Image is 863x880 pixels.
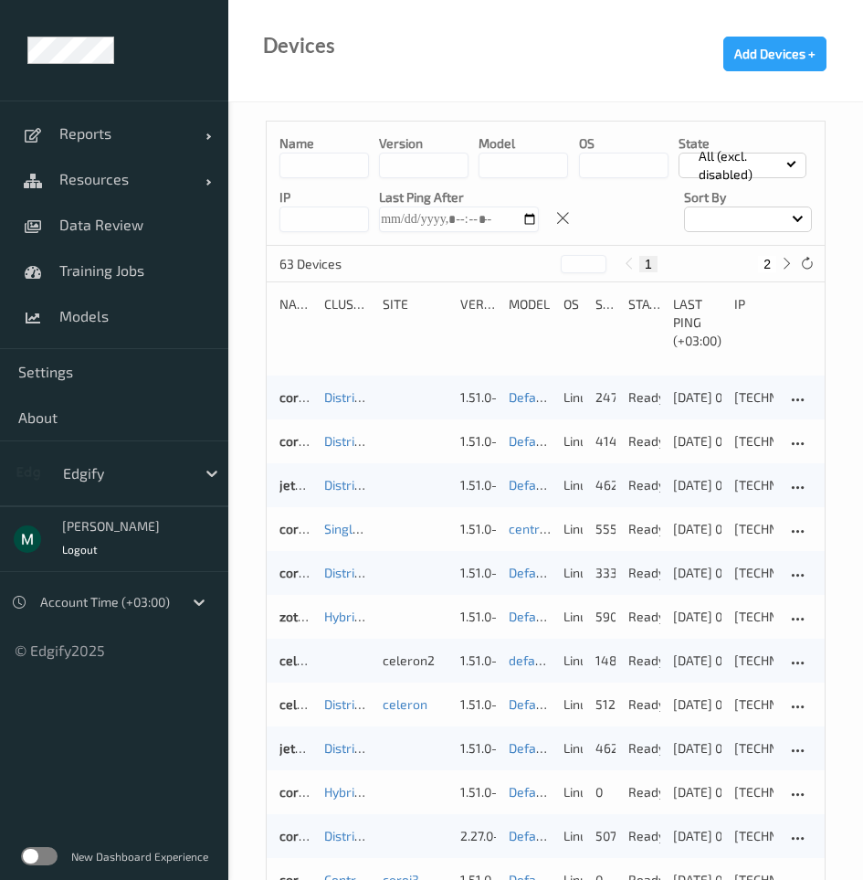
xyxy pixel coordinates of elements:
a: Default model 1.x [509,609,608,624]
div: 4142 [595,432,615,451]
div: State [628,295,660,350]
div: [TECHNICAL_ID] [734,608,774,626]
p: ready [628,564,660,582]
a: celeron-2 [279,696,337,712]
p: linux [563,388,583,407]
div: [DATE] 06:25:31 [673,783,721,801]
p: ready [628,476,660,494]
div: celeron2 [383,652,447,670]
a: Distributed_Cluster_JetsonNano [324,477,510,493]
div: 3330 [595,564,615,582]
a: Single-device Cluster [324,521,447,536]
a: Default model 1.x [509,389,608,405]
div: [DATE] 06:25:18 [673,520,721,538]
div: OS [563,295,583,350]
div: 507 [595,827,615,845]
a: default 1711622154 [509,652,619,668]
div: Last Ping (+03:00) [673,295,721,350]
div: [TECHNICAL_ID] [734,564,774,582]
div: [DATE] 06:25:00 [673,388,721,407]
a: Default model 1.x [509,696,608,712]
p: linux [563,432,583,451]
p: All (excl. disabled) [692,147,787,184]
div: 1.51.0-alpha.9 [460,652,496,670]
div: [TECHNICAL_ID] [734,783,774,801]
div: Model [509,295,551,350]
div: 4620 [595,739,615,758]
a: Hybrid_Cluster [324,784,409,800]
a: Distributed_Cluster_Corei3 [324,433,479,449]
div: [DATE] 06:25:03 [673,608,721,626]
div: [DATE] 06:25:05 [673,564,721,582]
button: Add Devices + [723,37,826,71]
div: [DATE] 06:25:22 [673,827,721,845]
p: ready [628,695,660,714]
div: 1.51.0-alpha.9 [460,608,496,626]
div: [TECHNICAL_ID] [734,476,774,494]
a: Default model 1.x [509,828,608,843]
p: ready [628,388,660,407]
div: 5557 [595,520,615,538]
a: Default model 1.x [509,477,608,493]
a: Distributed_Cluster_Corei5 [324,828,479,843]
div: 1.51.0-alpha.9 [460,739,496,758]
div: Name [279,295,311,350]
a: Default model 1.x [509,433,608,449]
p: 63 Devices [279,255,416,273]
a: corei3-2 [279,433,329,449]
div: [DATE] 06:25:36 [673,476,721,494]
div: [TECHNICAL_ID] [734,432,774,451]
div: 1.51.0-alpha.9 [460,432,496,451]
a: Hybrid_Cluster [324,609,409,624]
div: 1.51.0-alpha.9 [460,783,496,801]
p: linux [563,695,583,714]
div: 1.51.0-alpha.9 [460,564,496,582]
p: model [479,134,568,153]
div: [DATE] 06:25:40 [673,739,721,758]
div: version [460,295,496,350]
div: [TECHNICAL_ID] [734,695,774,714]
div: [TECHNICAL_ID] [734,388,774,407]
p: State [679,134,806,153]
button: 1 [639,256,658,272]
a: jetson-nano-4 [279,477,364,493]
div: [TECHNICAL_ID] [734,827,774,845]
p: linux [563,520,583,538]
div: [DATE] 06:25:48 [673,432,721,451]
div: 2.27.0-alpha.9 [460,827,496,845]
div: 1.51.0-alpha.9 [460,695,496,714]
a: Distributed_Cluster_JetsonNano [324,740,510,756]
div: [DATE] 06:25:05 [673,652,721,670]
a: Default model 1.x [509,740,608,756]
p: linux [563,739,583,758]
div: 2478 [595,388,615,407]
p: linux [563,827,583,845]
p: linux [563,564,583,582]
div: 59016 [595,608,615,626]
a: corei3-1 [279,389,327,405]
div: [TECHNICAL_ID] [734,739,774,758]
p: OS [579,134,668,153]
div: 1.51.0-alpha.9 [460,388,496,407]
p: ready [628,608,660,626]
div: 0 [595,783,615,801]
a: celeron-17 [279,652,342,668]
div: Samples [595,295,615,350]
p: ready [628,432,660,451]
p: linux [563,652,583,670]
div: Devices [263,37,335,55]
a: zotac-zbox3060-1 [279,609,384,624]
a: jetson-nano-5 [279,740,363,756]
p: linux [563,608,583,626]
p: ready [628,520,660,538]
p: linux [563,476,583,494]
a: Distributed_Cluster_Corei3 [324,389,479,405]
div: 4620 [595,476,615,494]
div: ip [734,295,774,350]
a: Default model 1.x [509,784,608,800]
p: ready [628,783,660,801]
a: celeron [383,696,427,712]
div: [DATE] 06:25:41 [673,695,721,714]
a: corei5-16 [279,828,334,843]
div: 1.51.0-alpha.9 [460,520,496,538]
